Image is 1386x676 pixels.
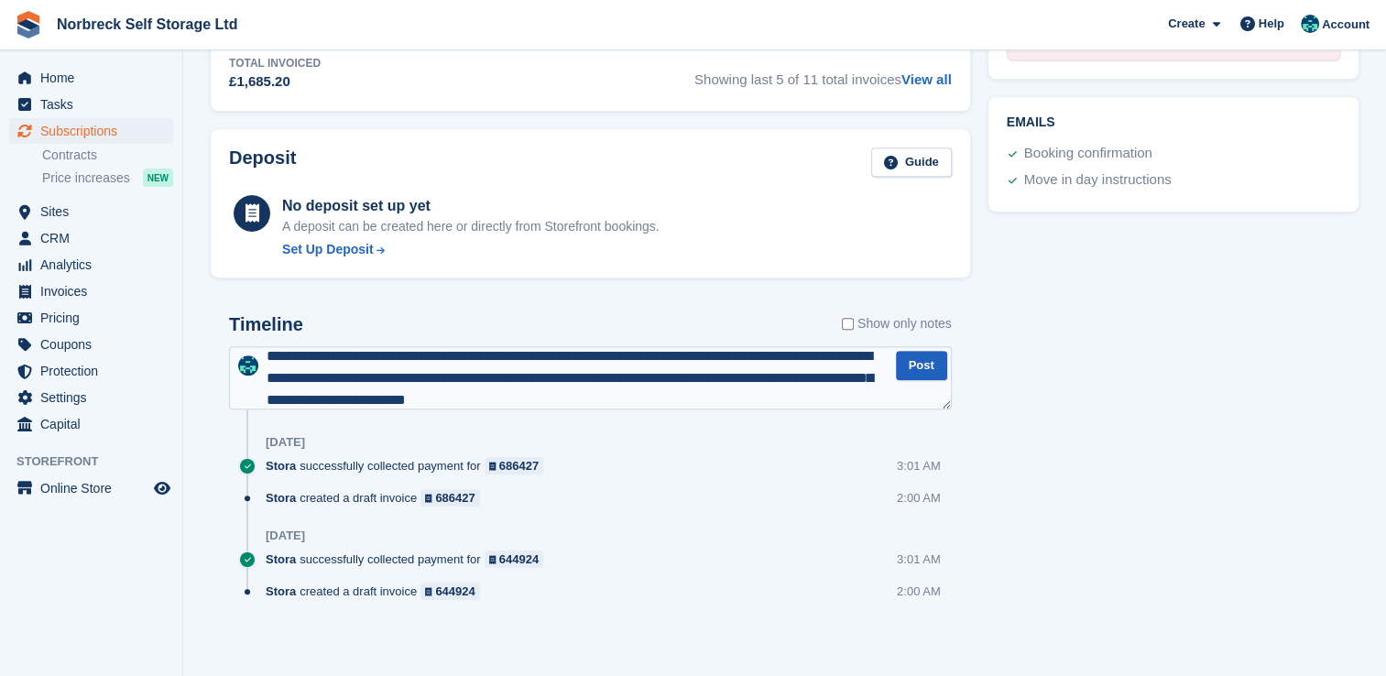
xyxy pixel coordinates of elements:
[901,71,952,87] a: View all
[9,225,173,251] a: menu
[266,489,489,507] div: created a draft invoice
[9,385,173,410] a: menu
[1007,115,1340,130] h2: Emails
[229,55,321,71] div: Total Invoiced
[266,583,296,600] span: Stora
[266,435,305,450] div: [DATE]
[266,551,296,568] span: Stora
[42,147,173,164] a: Contracts
[229,71,321,93] div: £1,685.20
[40,332,150,357] span: Coupons
[9,411,173,437] a: menu
[485,551,544,568] a: 644924
[49,9,245,39] a: Norbreck Self Storage Ltd
[40,65,150,91] span: Home
[40,199,150,224] span: Sites
[282,217,660,236] p: A deposit can be created here or directly from Storefront bookings.
[266,457,296,474] span: Stora
[266,583,489,600] div: created a draft invoice
[420,583,480,600] a: 644924
[897,489,941,507] div: 2:00 AM
[435,489,475,507] div: 686427
[1322,16,1370,34] span: Account
[40,118,150,144] span: Subscriptions
[151,477,173,499] a: Preview store
[897,551,941,568] div: 3:01 AM
[842,314,952,333] label: Show only notes
[871,147,952,178] a: Guide
[1259,15,1284,33] span: Help
[229,147,296,178] h2: Deposit
[266,529,305,543] div: [DATE]
[282,240,660,259] a: Set Up Deposit
[9,252,173,278] a: menu
[238,355,258,376] img: Sally King
[9,278,173,304] a: menu
[42,169,130,187] span: Price increases
[9,358,173,384] a: menu
[9,332,173,357] a: menu
[435,583,475,600] div: 644924
[1024,143,1152,165] div: Booking confirmation
[9,118,173,144] a: menu
[16,452,182,471] span: Storefront
[420,489,480,507] a: 686427
[1301,15,1319,33] img: Sally King
[499,457,539,474] div: 686427
[40,92,150,117] span: Tasks
[40,385,150,410] span: Settings
[40,358,150,384] span: Protection
[40,305,150,331] span: Pricing
[694,55,952,93] span: Showing last 5 of 11 total invoices
[896,351,947,381] button: Post
[40,252,150,278] span: Analytics
[266,489,296,507] span: Stora
[9,305,173,331] a: menu
[266,551,552,568] div: successfully collected payment for
[15,11,42,38] img: stora-icon-8386f47178a22dfd0bd8f6a31ec36ba5ce8667c1dd55bd0f319d3a0aa187defe.svg
[897,457,941,474] div: 3:01 AM
[42,168,173,188] a: Price increases NEW
[9,92,173,117] a: menu
[40,411,150,437] span: Capital
[499,551,539,568] div: 644924
[1024,169,1172,191] div: Move in day instructions
[40,225,150,251] span: CRM
[9,65,173,91] a: menu
[9,475,173,501] a: menu
[40,278,150,304] span: Invoices
[266,457,552,474] div: successfully collected payment for
[282,240,374,259] div: Set Up Deposit
[842,314,854,333] input: Show only notes
[1168,15,1205,33] span: Create
[485,457,544,474] a: 686427
[229,314,303,335] h2: Timeline
[282,195,660,217] div: No deposit set up yet
[143,169,173,187] div: NEW
[897,583,941,600] div: 2:00 AM
[9,199,173,224] a: menu
[40,475,150,501] span: Online Store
